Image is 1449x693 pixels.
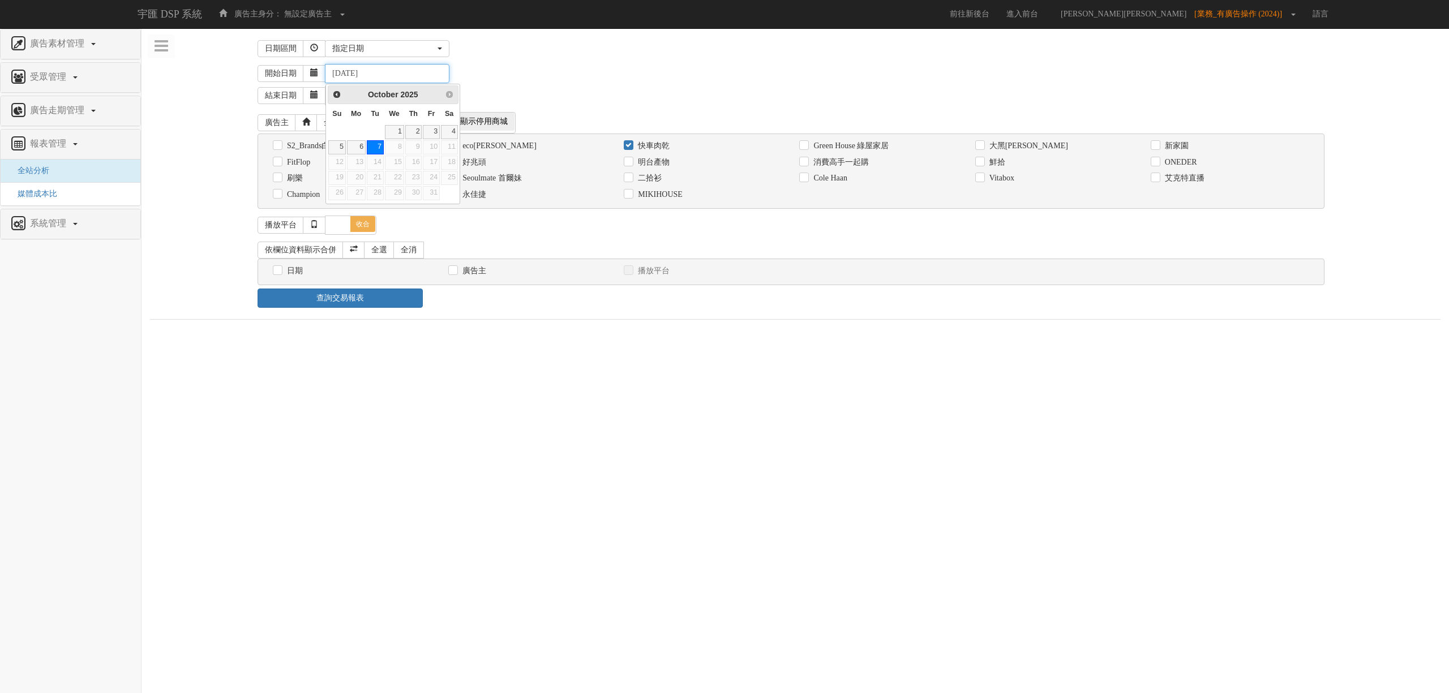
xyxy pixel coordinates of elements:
[635,265,670,277] label: 播放平台
[460,157,486,168] label: 好兆頭
[987,173,1014,184] label: Vitabox
[445,113,515,131] span: 不顯示停用商城
[9,102,132,120] a: 廣告走期管理
[1194,10,1288,18] span: [業務_有廣告操作 (2024)]
[460,140,537,152] label: eco[PERSON_NAME]
[234,10,282,18] span: 廣告主身分：
[445,110,453,118] span: Saturday
[27,105,90,115] span: 廣告走期管理
[371,110,379,118] span: Tuesday
[9,215,132,233] a: 系統管理
[428,110,435,118] span: Friday
[9,135,132,153] a: 報表管理
[368,90,398,99] span: October
[27,139,72,148] span: 報表管理
[635,173,662,184] label: 二拾衫
[460,265,486,277] label: 廣告主
[460,189,486,200] label: 永佳捷
[405,125,422,139] a: 2
[325,40,449,57] button: 指定日期
[284,157,310,168] label: FitFlop
[811,140,889,152] label: Green House 綠屋家居
[389,110,400,118] span: Wednesday
[284,10,332,18] span: 無設定廣告主
[409,110,418,118] span: Thursday
[9,190,57,198] a: 媒體成本比
[284,140,345,152] label: S2_Brands白蘭氏
[332,43,435,54] div: 指定日期
[460,173,522,184] label: Seoulmate 首爾妹
[635,140,670,152] label: 快車肉乾
[811,157,869,168] label: 消費高手一起購
[328,140,345,154] a: 5
[385,125,404,139] a: 1
[401,90,418,99] span: 2025
[364,242,395,259] a: 全選
[316,114,347,131] a: 全選
[332,90,341,99] span: Prev
[635,189,683,200] label: MIKIHOUSE
[9,166,49,175] a: 全站分析
[351,110,361,118] span: Monday
[284,265,303,277] label: 日期
[258,289,423,308] a: 查詢交易報表
[393,242,424,259] a: 全消
[9,35,132,53] a: 廣告素材管理
[347,140,366,154] a: 6
[284,173,303,184] label: 刷樂
[350,216,375,232] span: 收合
[987,140,1068,152] label: 大黑[PERSON_NAME]
[635,157,670,168] label: 明台產物
[441,125,458,139] a: 4
[284,189,320,200] label: Champion
[332,110,341,118] span: Sunday
[1162,173,1204,184] label: 艾克特直播
[987,157,1005,168] label: 鮮拾
[367,140,384,154] a: 7
[27,72,72,81] span: 受眾管理
[27,218,72,228] span: 系統管理
[27,38,90,48] span: 廣告素材管理
[1055,10,1192,18] span: [PERSON_NAME][PERSON_NAME]
[423,125,440,139] a: 3
[1162,157,1197,168] label: ONEDER
[9,68,132,87] a: 受眾管理
[811,173,847,184] label: Cole Haan
[1162,140,1189,152] label: 新家園
[329,87,344,101] a: Prev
